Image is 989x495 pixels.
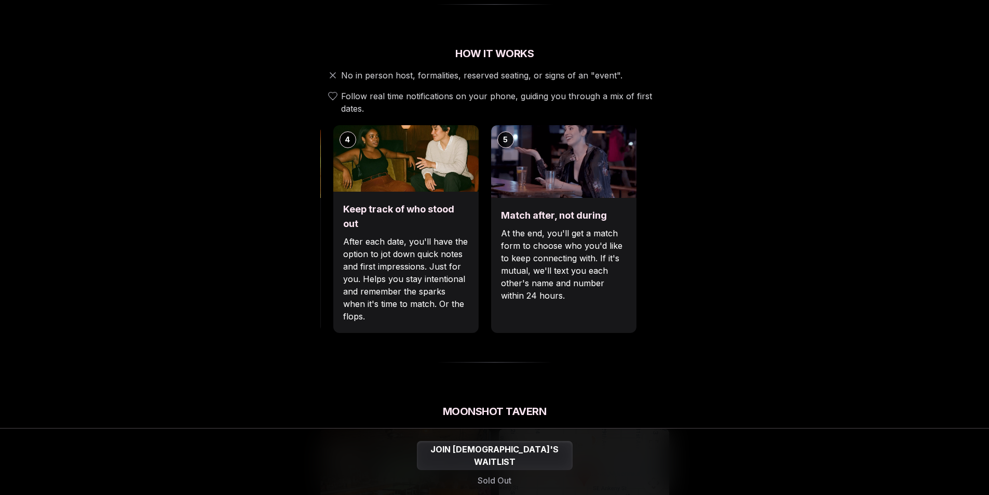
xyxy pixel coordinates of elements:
p: At the end, you'll get a match form to choose who you'd like to keep connecting with. If it's mut... [501,227,626,302]
button: JOIN QUEER WOMEN'S WAITLIST - Sold Out [417,441,573,470]
h3: Keep track of who stood out [343,202,468,231]
span: JOIN [DEMOGRAPHIC_DATA]'S WAITLIST [417,443,573,468]
h3: Match after, not during [501,208,626,223]
h2: How It Works [320,46,669,61]
span: Follow real time notifications on your phone, guiding you through a mix of first dates. [341,90,665,115]
span: Sold Out [478,474,511,487]
p: After each date, you'll have the option to jot down quick notes and first impressions. Just for y... [343,235,468,323]
div: 5 [497,131,513,148]
div: 4 [339,131,356,148]
img: Keep track of who stood out [333,125,478,192]
span: No in person host, formalities, reserved seating, or signs of an "event". [341,69,622,82]
img: Break the ice with prompts [175,125,320,198]
h2: Moonshot Tavern [320,404,669,419]
img: Match after, not during [491,125,636,198]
